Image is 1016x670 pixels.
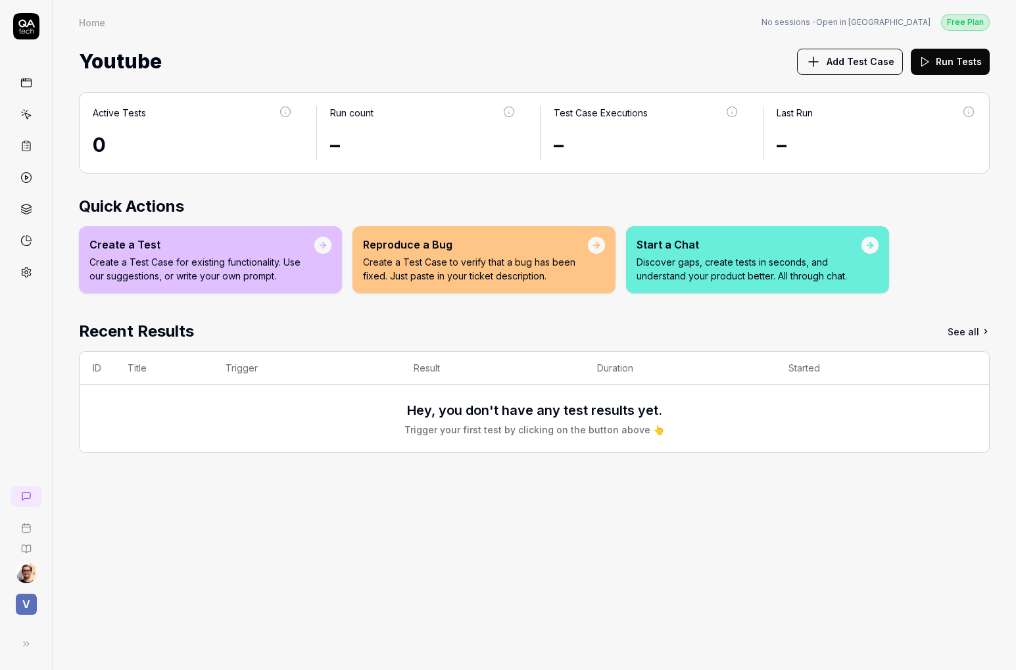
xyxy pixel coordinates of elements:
[330,130,516,160] div: –
[637,255,861,283] p: Discover gaps, create tests in seconds, and understand your product better. All through chat.
[762,16,931,28] a: No sessions -Open in [GEOGRAPHIC_DATA]
[330,106,374,120] div: Run count
[114,352,212,385] th: Title
[363,237,588,252] div: Reproduce a Bug
[16,594,37,615] span: V
[16,562,37,583] img: 704fe57e-bae9-4a0d-8bcb-c4203d9f0bb2.jpeg
[79,320,194,343] h2: Recent Results
[948,320,990,343] a: See all
[212,352,400,385] th: Trigger
[911,49,990,75] button: Run Tests
[79,16,105,29] div: Home
[584,352,775,385] th: Duration
[637,237,861,252] div: Start a Chat
[941,14,990,31] div: Free Plan
[554,106,648,120] div: Test Case Executions
[363,255,588,283] p: Create a Test Case to verify that a bug has been fixed. Just paste in your ticket description.
[404,423,664,437] div: Trigger your first test by clicking on the button above 👆
[93,106,146,120] div: Active Tests
[777,106,813,120] div: Last Run
[5,533,47,554] a: Documentation
[775,352,963,385] th: Started
[93,130,293,160] div: 0
[777,130,976,160] div: –
[407,400,662,420] h3: Hey, you don't have any test results yet.
[79,44,162,79] span: Youtube
[762,17,816,27] span: No sessions -
[827,55,894,68] span: Add Test Case
[797,49,903,75] button: Add Test Case
[5,512,47,533] a: Book a call with us
[554,130,740,160] div: –
[11,486,42,507] a: New conversation
[5,583,47,617] button: V
[89,237,314,252] div: Create a Test
[80,352,114,385] th: ID
[89,255,314,283] p: Create a Test Case for existing functionality. Use our suggestions, or write your own prompt.
[79,195,990,218] h2: Quick Actions
[400,352,584,385] th: Result
[941,13,990,31] button: Free Plan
